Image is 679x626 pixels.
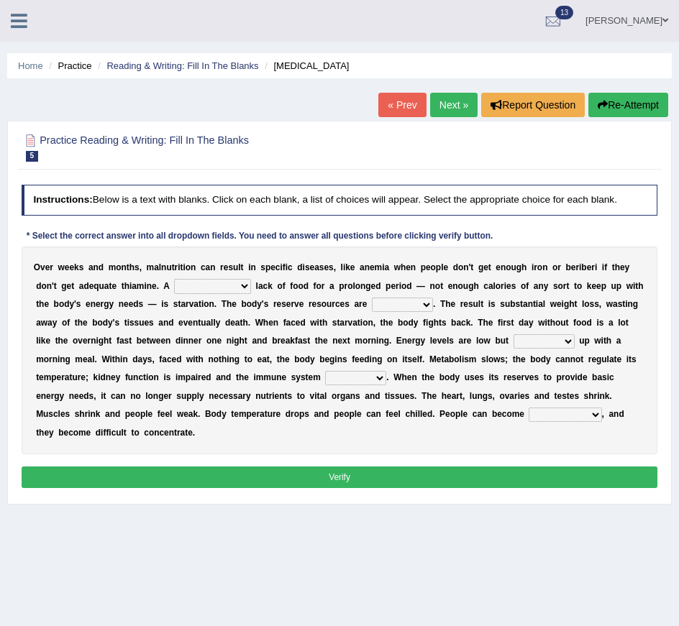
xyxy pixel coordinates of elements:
[488,262,491,272] b: t
[504,281,506,291] b: i
[209,299,214,309] b: n
[558,281,563,291] b: o
[270,262,275,272] b: e
[355,281,360,291] b: o
[574,281,577,291] b: t
[64,299,69,309] b: d
[339,281,344,291] b: p
[181,262,183,272] b: t
[210,262,215,272] b: n
[463,299,468,309] b: e
[591,262,595,272] b: r
[588,93,668,117] button: Re-Attempt
[257,299,262,309] b: y
[69,299,74,309] b: y
[241,299,246,309] b: b
[181,299,186,309] b: a
[204,299,209,309] b: o
[291,299,294,309] b: r
[277,299,282,309] b: e
[74,262,79,272] b: k
[252,299,257,309] b: d
[359,299,363,309] b: r
[233,262,238,272] b: u
[557,262,561,272] b: r
[178,299,181,309] b: t
[360,262,365,272] b: a
[67,281,72,291] b: e
[119,299,124,309] b: n
[322,281,325,291] b: r
[159,262,161,272] b: l
[384,262,389,272] b: a
[316,281,322,291] b: o
[36,281,41,291] b: d
[286,262,288,272] b: i
[501,281,504,291] b: r
[283,281,286,291] b: f
[129,281,132,291] b: i
[201,299,204,309] b: i
[604,262,607,272] b: f
[191,262,196,272] b: n
[488,281,493,291] b: a
[76,299,81,309] b: s
[566,281,569,291] b: t
[127,262,129,272] b: t
[491,299,496,309] b: s
[79,281,84,291] b: a
[341,262,343,272] b: l
[261,59,349,73] li: [MEDICAL_DATA]
[109,281,111,291] b: t
[577,281,582,291] b: o
[611,281,616,291] b: u
[129,262,135,272] b: h
[354,299,359,309] b: a
[501,262,506,272] b: n
[579,262,581,272] b: i
[638,281,643,291] b: h
[45,59,91,73] li: Practice
[147,281,152,291] b: n
[601,281,606,291] b: p
[534,262,537,272] b: r
[99,281,104,291] b: u
[468,299,473,309] b: s
[322,299,327,309] b: o
[505,299,510,309] b: u
[370,262,375,272] b: e
[553,281,558,291] b: s
[178,262,180,272] b: i
[365,281,370,291] b: g
[335,299,340,309] b: c
[411,262,416,272] b: n
[310,262,315,272] b: e
[421,262,426,272] b: p
[401,281,406,291] b: o
[122,262,127,272] b: n
[22,185,658,215] h4: Below is a text with blanks. Click on each blank, a list of choices will appear. Select the appro...
[241,262,244,272] b: t
[452,281,457,291] b: n
[329,281,334,291] b: a
[626,281,633,291] b: w
[199,299,201,309] b: t
[521,262,527,272] b: h
[265,262,270,272] b: p
[152,281,157,291] b: e
[365,262,370,272] b: n
[635,281,638,291] b: t
[406,281,411,291] b: d
[61,281,66,291] b: g
[587,281,592,291] b: k
[183,262,186,272] b: i
[443,262,448,272] b: e
[18,60,43,71] a: Home
[54,281,57,291] b: t
[453,262,458,272] b: d
[345,281,348,291] b: r
[516,262,521,272] b: g
[521,281,526,291] b: o
[481,93,585,117] button: Report Question
[94,281,99,291] b: q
